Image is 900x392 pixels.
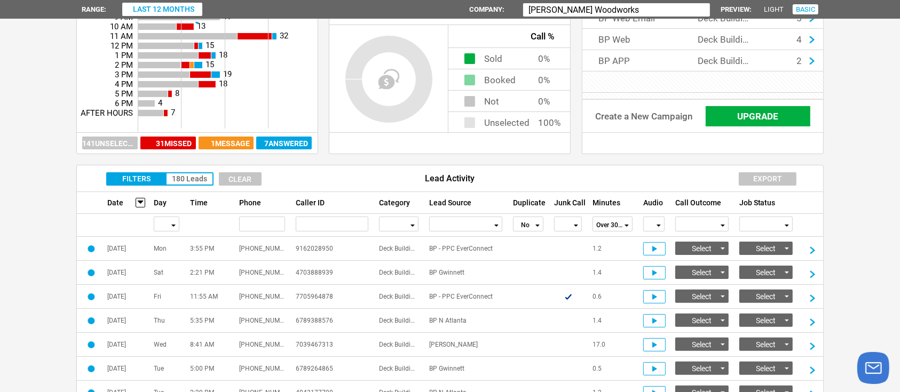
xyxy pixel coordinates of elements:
[374,285,424,309] div: Deck Building & Maintenance
[374,261,424,285] div: Deck Building & Maintenance
[587,333,638,357] div: 17.0
[234,285,290,309] div: [PHONE_NUMBER]
[148,333,185,357] div: Wednesday, September 17, 2025 8:41:07 AM
[88,269,95,276] img: is-new-mark.png
[675,362,729,375] button: Select
[517,218,534,233] span: No
[643,362,666,375] div: 2025/09/16/RE80f188c4d64ad1551ed82a1f414ee5bb.mp3
[538,69,554,79] div: 0%
[81,108,133,118] text: AFTER HOURS
[115,99,133,108] text: 6 PM
[102,192,148,213] div: Date
[234,261,290,285] div: [PHONE_NUMBER]
[148,285,185,309] div: Friday, September 19, 2025 11:55:26 AM
[175,89,179,99] text: 8
[88,293,95,300] img: is-new-mark.png
[424,285,507,309] div: BP - PPC EverConnect
[484,69,516,76] div: Booked
[692,244,712,253] span: Select
[115,51,133,60] text: 1 PM
[739,314,793,327] button: Select
[374,192,424,213] div: Category
[102,237,148,261] div: Monday, September 22, 2025 3:55:11 PM
[185,333,234,357] div: Wednesday, September 17, 2025 8:41:07 AM
[796,55,802,66] span: 2
[148,192,185,213] div: Day
[185,192,234,213] div: Time
[102,285,148,309] div: Friday, September 19, 2025 11:55:26 AM
[82,139,95,148] span: 141
[148,237,185,261] div: Monday, September 22, 2025 3:55:11 PM
[115,79,133,89] text: 4 PM
[88,317,95,324] img: is-new-mark.png
[739,362,793,375] button: Select
[290,309,374,333] div: 6789388576
[424,192,507,213] div: Lead Source
[234,192,290,213] div: Phone
[158,99,163,108] text: 4
[88,365,95,372] img: is-new-mark.png
[167,173,212,185] div: 180 Leads
[643,242,666,255] div: 2025/09/22/RE7d64efe672bcc088bef5aae9d9ce0411.mp3
[219,79,227,89] text: 18
[593,217,633,231] button: Over 30sec
[643,338,666,351] div: 2025/09/17/REde3e25366a4897a205ca167798ab6d30.mp3
[508,192,549,213] div: Duplicate
[565,294,572,300] img: check-dupe.svg
[587,192,638,213] div: Minutes
[538,48,554,58] div: 0%
[675,242,729,255] button: Select
[756,340,776,349] span: Select
[234,309,290,333] div: [PHONE_NUMBER]
[692,364,712,373] span: Select
[115,89,133,99] text: 5 PM
[290,261,374,285] div: 4703888939
[290,285,374,309] div: 7705964878
[643,290,666,303] div: 2025/09/19/REfde577e898e6d290666e780dbfefbd5b.mp3
[756,292,776,301] span: Select
[95,139,141,148] span: Unselected
[587,237,638,261] div: 1.2
[739,266,793,279] button: Select
[223,70,232,79] text: 19
[171,108,175,118] text: 7
[675,338,729,351] button: Select
[215,139,250,148] span: Message
[374,237,424,261] div: Deck Building & Maintenance
[110,41,133,51] text: 12 PM
[374,333,424,357] div: Deck Building & Maintenance
[523,3,710,17] input: Type Company Name
[148,261,185,285] div: Saturday, September 20, 2025 2:21:32 PM
[206,41,214,51] text: 15
[185,357,234,381] div: Tuesday, September 16, 2025 5:00:02 PM
[756,244,776,253] span: Select
[538,112,554,122] div: 100%
[424,309,507,333] div: BP N Atlanta
[102,333,148,357] div: Wednesday, September 17, 2025 8:41:07 AM
[234,237,290,261] div: [PHONE_NUMBER]
[424,357,507,381] div: BP Gwinnett
[374,357,424,381] div: Deck Building & Maintenance
[643,266,666,279] div: 2025/09/20/REc8a27fae4bbfaf1b0f900760385dceb0.mp3
[102,309,148,333] div: Thursday, September 18, 2025 5:35:21 PM
[102,261,148,285] div: Saturday, September 20, 2025 2:21:32 PM
[102,357,148,381] div: Tuesday, September 16, 2025 5:00:02 PM
[698,50,751,71] div: Deck Building & Maintenance
[675,314,729,327] button: Select
[698,29,751,50] div: Deck Building & Maintenance
[206,60,214,70] text: 15
[185,309,234,333] div: Thursday, September 18, 2025 5:35:21 PM
[513,217,543,231] button: No
[264,139,269,148] span: 7
[234,333,290,357] div: [PHONE_NUMBER]
[706,106,810,126] a: Upgrade
[185,237,234,261] div: Monday, September 22, 2025 3:55:11 PM
[115,70,133,79] text: 3 PM
[88,245,95,252] img: is-new-mark.png
[692,268,712,277] span: Select
[484,48,502,55] div: Sold
[77,165,823,192] div: Lead Activity
[756,364,776,373] span: Select
[269,139,308,148] span: Answered
[587,357,638,381] div: 0.5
